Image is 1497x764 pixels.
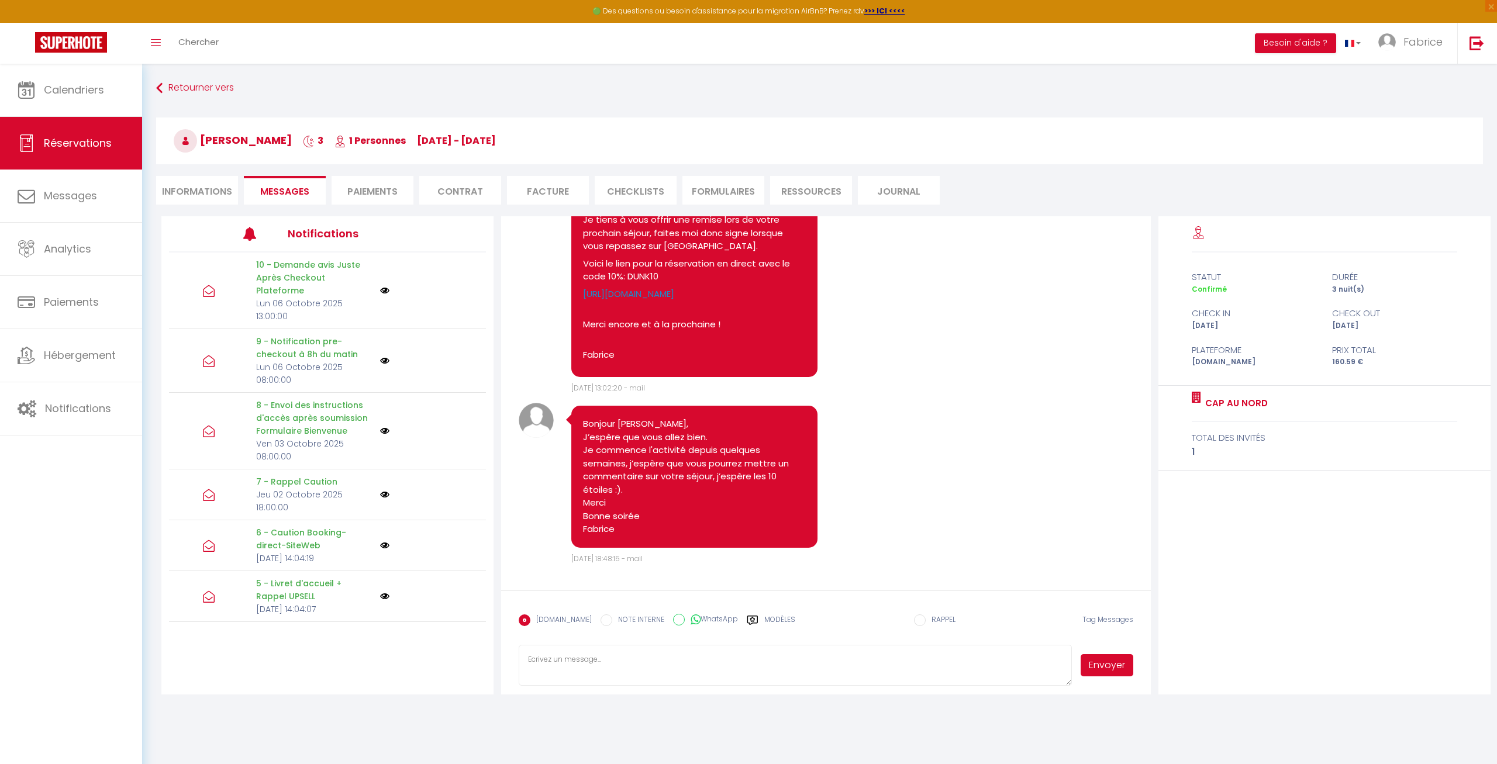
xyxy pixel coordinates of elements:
[682,176,764,205] li: FORMULAIRES
[44,241,91,256] span: Analytics
[380,356,389,365] img: NO IMAGE
[1184,320,1324,331] div: [DATE]
[256,488,373,514] p: Jeu 02 Octobre 2025 18:00:00
[595,176,677,205] li: CHECKLISTS
[1184,270,1324,284] div: statut
[288,220,420,247] h3: Notifications
[332,176,413,205] li: Paiements
[583,213,805,253] p: Je tiens à vous offrir une remise lors de votre prochain séjour, faites moi donc signe lorsque vo...
[44,188,97,203] span: Messages
[44,82,104,97] span: Calendriers
[612,614,664,627] label: NOTE INTERNE
[583,318,805,331] p: Merci encore et à la prochaine !
[1081,654,1133,676] button: Envoyer
[764,614,795,635] label: Modèles
[256,526,373,552] p: 6 - Caution Booking-direct-SiteWeb
[1403,34,1443,49] span: Fabrice
[417,134,496,147] span: [DATE] - [DATE]
[1184,357,1324,368] div: [DOMAIN_NAME]
[1370,23,1457,64] a: ... Fabrice
[380,490,389,499] img: NO IMAGE
[583,417,805,536] pre: Bonjour [PERSON_NAME], J’espère que vous allez bien. Je commence l'activité depuis quelques semai...
[256,603,373,616] p: [DATE] 14:04:07
[260,185,309,198] span: Messages
[380,426,389,435] img: NO IMAGE
[256,399,373,437] p: 8 - Envoi des instructions d'accès après soumission Formulaire Bienvenue
[303,134,323,147] span: 3
[256,475,373,488] p: 7 - Rappel Caution
[156,78,1483,99] a: Retourner vers
[1324,357,1465,368] div: 160.59 €
[770,176,852,205] li: Ressources
[583,348,805,362] p: Fabrice
[44,136,112,150] span: Réservations
[156,176,238,205] li: Informations
[44,295,99,309] span: Paiements
[256,361,373,386] p: Lun 06 Octobre 2025 08:00:00
[256,335,373,361] p: 9 - Notification pre-checkout à 8h du matin
[1378,33,1396,51] img: ...
[858,176,940,205] li: Journal
[926,614,956,627] label: RAPPEL
[1184,343,1324,357] div: Plateforme
[174,133,292,147] span: [PERSON_NAME]
[1082,614,1133,624] span: Tag Messages
[35,32,107,53] img: Super Booking
[1324,343,1465,357] div: Prix total
[583,257,805,284] p: Voici le lien pour la réservation en direct avec le code 10%: DUNK10
[1324,306,1465,320] div: check out
[571,554,643,564] span: [DATE] 18:48:15 - mail
[419,176,501,205] li: Contrat
[519,403,554,438] img: avatar.png
[178,36,219,48] span: Chercher
[256,297,373,323] p: Lun 06 Octobre 2025 13:00:00
[256,258,373,297] p: 10 - Demande avis Juste Après Checkout Plateforme
[170,23,227,64] a: Chercher
[380,592,389,601] img: NO IMAGE
[256,552,373,565] p: [DATE] 14:04:19
[1255,33,1336,53] button: Besoin d'aide ?
[1192,445,1458,459] div: 1
[864,6,905,16] a: >>> ICI <<<<
[380,286,389,295] img: NO IMAGE
[1470,36,1484,50] img: logout
[256,437,373,463] p: Ven 03 Octobre 2025 08:00:00
[45,401,111,416] span: Notifications
[334,134,406,147] span: 1 Personnes
[1324,270,1465,284] div: durée
[685,614,738,627] label: WhatsApp
[1201,396,1268,410] a: Cap au Nord
[256,577,373,603] p: 5 - Livret d'accueil + Rappel UPSELL
[1324,284,1465,295] div: 3 nuit(s)
[1324,320,1465,331] div: [DATE]
[507,176,589,205] li: Facture
[1192,431,1458,445] div: total des invités
[1184,306,1324,320] div: check in
[571,383,645,393] span: [DATE] 13:02:20 - mail
[380,541,389,550] img: NO IMAGE
[44,348,116,362] span: Hébergement
[1192,284,1227,294] span: Confirmé
[583,288,674,300] a: [URL][DOMAIN_NAME]
[530,614,592,627] label: [DOMAIN_NAME]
